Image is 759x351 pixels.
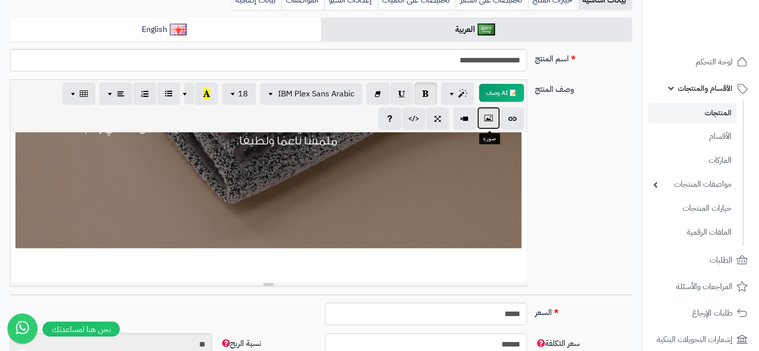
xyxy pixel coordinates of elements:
span: IBM Plex Sans Arabic [278,88,354,100]
span: سعر التكلفة [535,338,580,350]
label: وصف المنتج [531,79,636,95]
a: الأقسام [648,126,737,147]
span: المراجعات والأسئلة [676,280,733,294]
a: الماركات [648,150,737,171]
a: English [10,17,321,42]
button: IBM Plex Sans Arabic [260,83,362,105]
a: المنتجات [648,103,737,123]
a: المراجعات والأسئلة [648,275,753,299]
button: 📝 AI وصف [479,84,524,102]
div: صورة [479,133,500,144]
a: مواصفات المنتجات [648,174,737,195]
a: العربية [321,17,632,42]
button: 18 [222,83,256,105]
label: اسم المنتج [531,49,636,65]
a: الطلبات [648,248,753,272]
span: الطلبات [710,253,733,267]
img: logo-2.png [691,28,750,49]
img: English [170,23,187,35]
span: 18 [238,88,248,100]
span: نسبة الربح [220,338,261,350]
a: لوحة التحكم [648,50,753,74]
span: لوحة التحكم [696,55,733,69]
img: العربية [478,23,495,35]
span: الأقسام والمنتجات [678,81,733,95]
a: طلبات الإرجاع [648,301,753,325]
span: إشعارات التحويلات البنكية [657,333,733,347]
a: خيارات المنتجات [648,198,737,219]
label: السعر [531,303,636,319]
a: الملفات الرقمية [648,222,737,243]
span: طلبات الإرجاع [692,306,733,320]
